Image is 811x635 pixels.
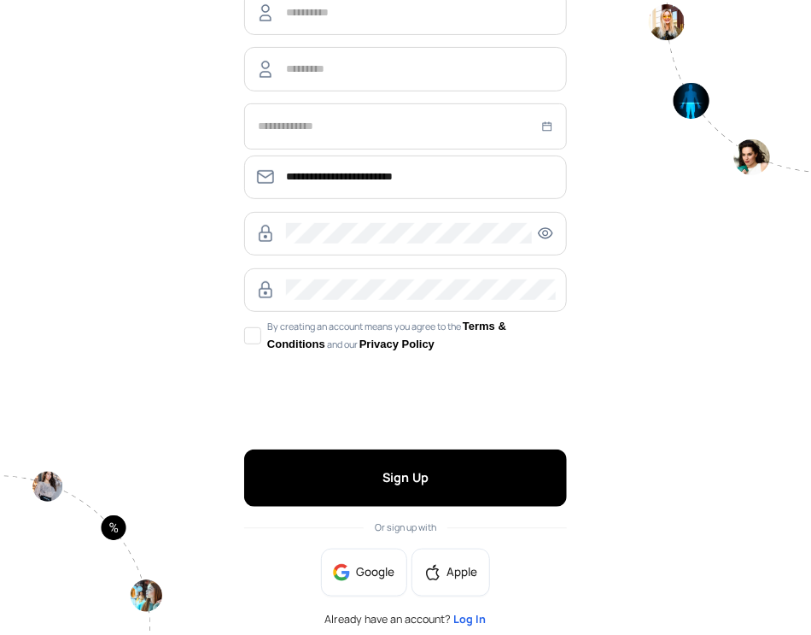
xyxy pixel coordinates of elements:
button: Sign Up [244,450,567,508]
button: Google [321,549,407,597]
span: eye [535,226,556,241]
img: AmD6MHys3HMLAAAAABJRU5ErkJggg== [260,61,271,78]
img: AmD6MHys3HMLAAAAABJRU5ErkJggg== [260,4,271,21]
img: RzWbU6KsXbv8M5bTtlu7p38kHlzSfb4MlcTUAAAAASUVORK5CYII= [255,223,276,244]
img: RzWbU6KsXbv8M5bTtlu7p38kHlzSfb4MlcTUAAAAASUVORK5CYII= [255,279,276,300]
span: apple [424,564,441,581]
a: Terms & Conditions [267,320,506,350]
span: Sign Up [382,468,429,487]
span: Google [357,563,395,582]
iframe: reCAPTCHA [244,370,504,437]
button: appleApple [411,549,490,597]
a: Privacy Policy [359,338,435,350]
a: Log In [454,612,487,626]
span: By creating an account means you agree to the and our [261,318,567,353]
img: SmmOVPU3il4LzjOz1YszJ8A9TzvK+6qU9RAAAAAElFTkSuQmCC [255,167,276,187]
img: google-BnAmSPDJ.png [333,564,350,581]
span: Apple [447,563,478,582]
span: Already have an account? [325,614,487,626]
span: Or sign up with [375,520,436,533]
